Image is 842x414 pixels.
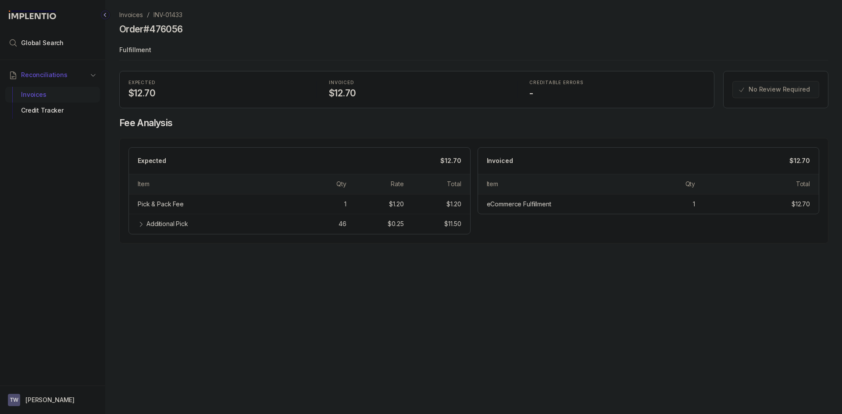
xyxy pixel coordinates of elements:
[391,180,403,188] div: Rate
[789,156,810,165] p: $12.70
[685,180,696,188] div: Qty
[5,85,100,120] div: Reconciliations
[487,200,551,209] div: eCommerce Fulfillment
[100,10,111,20] div: Collapse Icon
[128,80,304,85] p: EXPECTED
[119,23,182,35] h4: Order #476056
[8,394,20,406] span: User initials
[8,394,97,406] button: User initials[PERSON_NAME]
[138,180,149,188] div: Item
[440,156,461,165] p: $12.70
[12,103,93,118] div: Credit Tracker
[153,11,182,19] a: INV-01433
[487,156,513,165] p: Invoiced
[344,200,346,209] div: 1
[444,219,461,228] div: $11.50
[447,180,461,188] div: Total
[446,200,461,209] div: $1.20
[529,87,705,99] h4: -
[5,65,100,85] button: Reconciliations
[796,180,810,188] div: Total
[487,180,498,188] div: Item
[329,80,505,85] p: INVOICED
[138,156,166,165] p: Expected
[329,87,505,99] h4: $12.70
[119,117,828,129] h4: Fee Analysis
[529,80,705,85] p: CREDITABLE ERRORS
[25,396,75,404] p: [PERSON_NAME]
[146,219,188,228] div: Additional Pick
[749,85,810,94] p: No Review Required
[119,42,828,60] p: Fulfillment
[339,219,346,228] div: 46
[138,200,184,209] div: Pick & Pack Fee
[21,39,64,47] span: Global Search
[119,11,182,19] nav: breadcrumb
[12,87,93,103] div: Invoices
[389,200,403,209] div: $1.20
[21,71,68,79] span: Reconciliations
[119,11,143,19] a: Invoices
[128,87,304,99] h4: $12.70
[336,180,346,188] div: Qty
[693,200,695,209] div: 1
[792,200,810,209] div: $12.70
[388,219,403,228] div: $0.25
